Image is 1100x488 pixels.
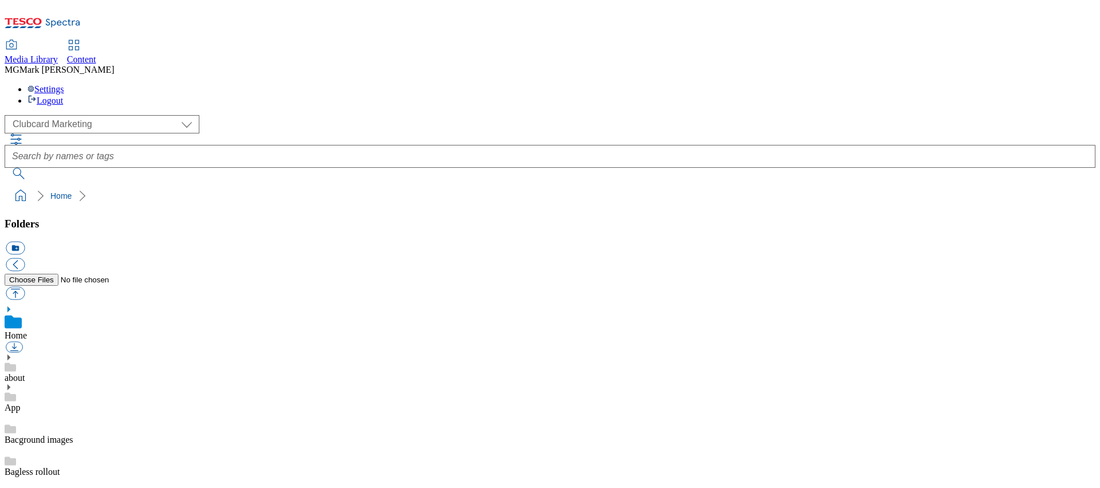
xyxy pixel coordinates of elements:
[5,218,1095,230] h3: Folders
[5,403,21,412] a: App
[5,330,27,340] a: Home
[5,435,73,444] a: Bacground images
[27,84,64,94] a: Settings
[67,41,96,65] a: Content
[11,187,30,205] a: home
[5,65,19,74] span: MG
[5,41,58,65] a: Media Library
[5,467,60,477] a: Bagless rollout
[5,373,25,383] a: about
[5,145,1095,168] input: Search by names or tags
[5,54,58,64] span: Media Library
[50,191,72,200] a: Home
[5,185,1095,207] nav: breadcrumb
[27,96,63,105] a: Logout
[19,65,115,74] span: Mark [PERSON_NAME]
[67,54,96,64] span: Content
